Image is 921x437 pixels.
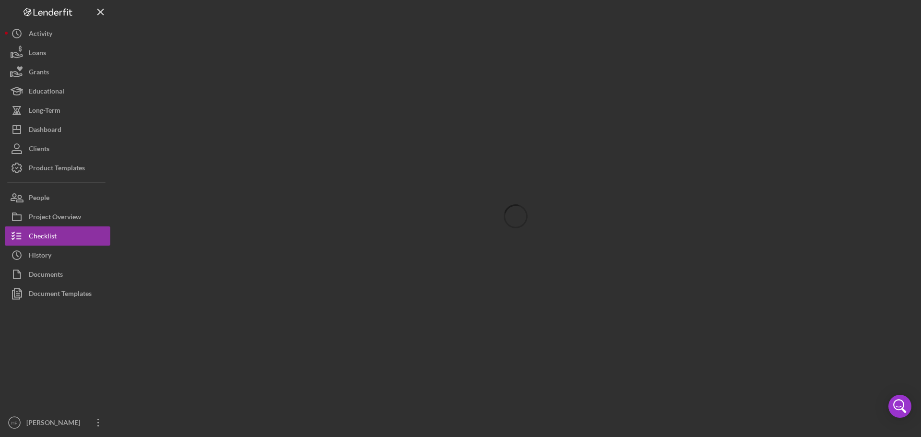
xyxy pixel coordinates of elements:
button: HF[PERSON_NAME] [5,413,110,432]
div: Clients [29,139,49,161]
div: Grants [29,62,49,84]
div: Activity [29,24,52,46]
button: Loans [5,43,110,62]
div: People [29,188,49,210]
button: Documents [5,265,110,284]
div: Loans [29,43,46,65]
button: Product Templates [5,158,110,177]
div: Product Templates [29,158,85,180]
button: Project Overview [5,207,110,226]
div: [PERSON_NAME] [24,413,86,435]
text: HF [12,420,18,425]
div: Document Templates [29,284,92,306]
div: Project Overview [29,207,81,229]
button: Educational [5,82,110,101]
button: Document Templates [5,284,110,303]
button: History [5,246,110,265]
div: History [29,246,51,267]
button: Grants [5,62,110,82]
button: Dashboard [5,120,110,139]
div: Long-Term [29,101,60,122]
div: Educational [29,82,64,103]
div: Open Intercom Messenger [888,395,911,418]
div: Documents [29,265,63,286]
button: Activity [5,24,110,43]
button: Long-Term [5,101,110,120]
div: Dashboard [29,120,61,142]
button: People [5,188,110,207]
button: Checklist [5,226,110,246]
div: Checklist [29,226,57,248]
button: Clients [5,139,110,158]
